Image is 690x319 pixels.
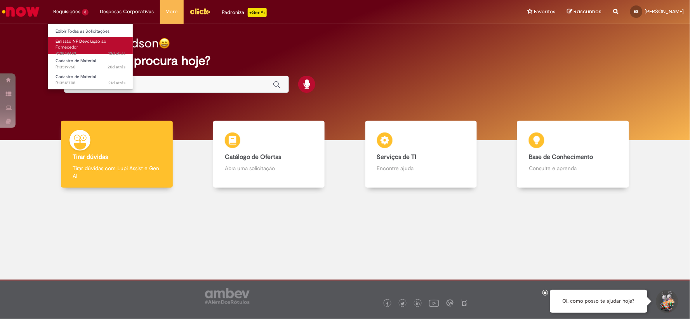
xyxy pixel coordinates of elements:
[53,8,80,16] span: Requisições
[159,38,170,49] img: happy-face.png
[345,121,497,188] a: Serviços de TI Encontre ajuda
[529,164,617,172] p: Consulte e aprenda
[645,8,684,15] span: [PERSON_NAME]
[189,5,210,17] img: click_logo_yellow_360x200.png
[56,58,96,64] span: Cadastro de Material
[429,298,439,308] img: logo_footer_youtube.png
[73,153,108,161] b: Tirar dúvidas
[655,290,678,313] button: Iniciar Conversa de Suporte
[73,164,161,180] p: Tirar dúvidas com Lupi Assist e Gen Ai
[193,121,345,188] a: Catálogo de Ofertas Abra uma solicitação
[108,51,125,56] span: 13d atrás
[634,9,639,14] span: ES
[225,153,281,161] b: Catálogo de Ofertas
[56,51,125,57] span: R13544483
[222,8,267,17] div: Padroniza
[48,37,133,54] a: Aberto R13544483 : Emissão NF Devolução ao Fornecedor
[529,153,593,161] b: Base de Conhecimento
[377,164,465,172] p: Encontre ajuda
[550,290,647,313] div: Oi, como posso te ajudar hoje?
[567,8,602,16] a: Rascunhos
[248,8,267,17] p: +GenAi
[47,23,133,90] ul: Requisições
[166,8,178,16] span: More
[447,300,454,307] img: logo_footer_workplace.png
[100,8,154,16] span: Despesas Corporativas
[461,300,468,307] img: logo_footer_naosei.png
[225,164,313,172] p: Abra uma solicitação
[108,64,125,70] time: 11/09/2025 09:19:52
[56,38,106,51] span: Emissão NF Devolução ao Fornecedor
[205,288,250,304] img: logo_footer_ambev_rotulo_gray.png
[108,51,125,56] time: 17/09/2025 15:51:46
[41,121,193,188] a: Tirar dúvidas Tirar dúvidas com Lupi Assist e Gen Ai
[108,80,125,86] span: 21d atrás
[48,57,133,71] a: Aberto R13519960 : Cadastro de Material
[1,4,41,19] img: ServiceNow
[48,73,133,87] a: Aberto R13512708 : Cadastro de Material
[56,74,96,80] span: Cadastro de Material
[108,80,125,86] time: 10/09/2025 08:54:14
[64,54,626,68] h2: O que você procura hoje?
[497,121,649,188] a: Base de Conhecimento Consulte e aprenda
[377,153,417,161] b: Serviços de TI
[48,27,133,36] a: Exibir Todas as Solicitações
[574,8,602,15] span: Rascunhos
[386,302,389,306] img: logo_footer_facebook.png
[82,9,89,16] span: 3
[416,302,420,306] img: logo_footer_linkedin.png
[534,8,556,16] span: Favoritos
[401,302,405,306] img: logo_footer_twitter.png
[108,64,125,70] span: 20d atrás
[56,80,125,86] span: R13512708
[56,64,125,70] span: R13519960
